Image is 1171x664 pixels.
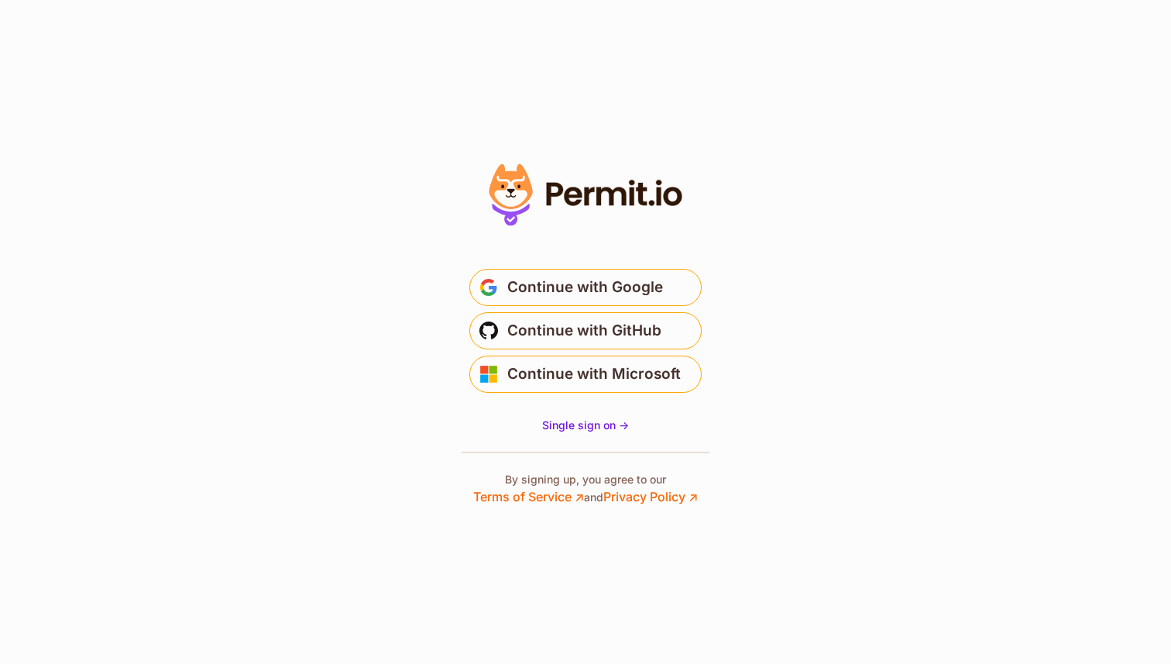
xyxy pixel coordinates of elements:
[507,275,663,300] span: Continue with Google
[473,489,584,504] a: Terms of Service ↗
[507,318,661,343] span: Continue with GitHub
[473,472,698,506] p: By signing up, you agree to our and
[469,356,702,393] button: Continue with Microsoft
[603,489,698,504] a: Privacy Policy ↗
[469,312,702,349] button: Continue with GitHub
[469,269,702,306] button: Continue with Google
[507,362,681,387] span: Continue with Microsoft
[542,418,629,433] a: Single sign on ->
[542,418,629,432] span: Single sign on ->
